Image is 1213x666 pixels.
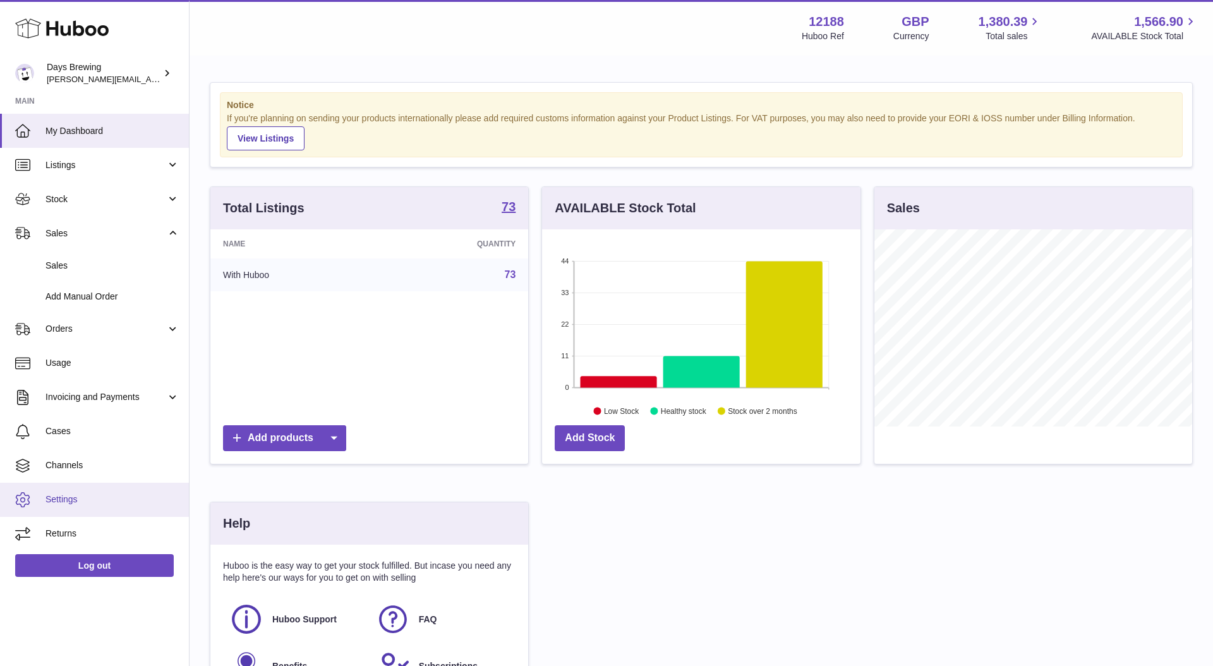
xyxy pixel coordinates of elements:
[502,200,516,213] strong: 73
[45,357,179,369] span: Usage
[15,554,174,577] a: Log out
[223,560,516,584] p: Huboo is the easy way to get your stock fulfilled. But incase you need any help here's our ways f...
[562,289,569,296] text: 33
[47,74,253,84] span: [PERSON_NAME][EMAIL_ADDRESS][DOMAIN_NAME]
[1091,30,1198,42] span: AVAILABLE Stock Total
[562,320,569,328] text: 22
[45,193,166,205] span: Stock
[223,425,346,451] a: Add products
[378,229,529,258] th: Quantity
[45,227,166,239] span: Sales
[45,260,179,272] span: Sales
[210,258,378,291] td: With Huboo
[1134,13,1183,30] span: 1,566.90
[979,13,1042,42] a: 1,380.39 Total sales
[210,229,378,258] th: Name
[227,112,1176,150] div: If you're planning on sending your products internationally please add required customs informati...
[15,64,34,83] img: greg@daysbrewing.com
[45,528,179,540] span: Returns
[505,269,516,280] a: 73
[555,425,625,451] a: Add Stock
[227,99,1176,111] strong: Notice
[562,257,569,265] text: 44
[223,200,305,217] h3: Total Listings
[902,13,929,30] strong: GBP
[45,291,179,303] span: Add Manual Order
[887,200,920,217] h3: Sales
[45,425,179,437] span: Cases
[728,406,797,415] text: Stock over 2 months
[223,515,250,532] h3: Help
[502,200,516,215] a: 73
[1091,13,1198,42] a: 1,566.90 AVAILABLE Stock Total
[45,493,179,506] span: Settings
[45,459,179,471] span: Channels
[809,13,844,30] strong: 12188
[555,200,696,217] h3: AVAILABLE Stock Total
[661,406,707,415] text: Healthy stock
[986,30,1042,42] span: Total sales
[45,323,166,335] span: Orders
[272,614,337,626] span: Huboo Support
[227,126,305,150] a: View Listings
[45,159,166,171] span: Listings
[565,384,569,391] text: 0
[802,30,844,42] div: Huboo Ref
[893,30,929,42] div: Currency
[45,125,179,137] span: My Dashboard
[419,614,437,626] span: FAQ
[604,406,639,415] text: Low Stock
[562,352,569,360] text: 11
[376,602,510,636] a: FAQ
[229,602,363,636] a: Huboo Support
[47,61,160,85] div: Days Brewing
[979,13,1028,30] span: 1,380.39
[45,391,166,403] span: Invoicing and Payments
